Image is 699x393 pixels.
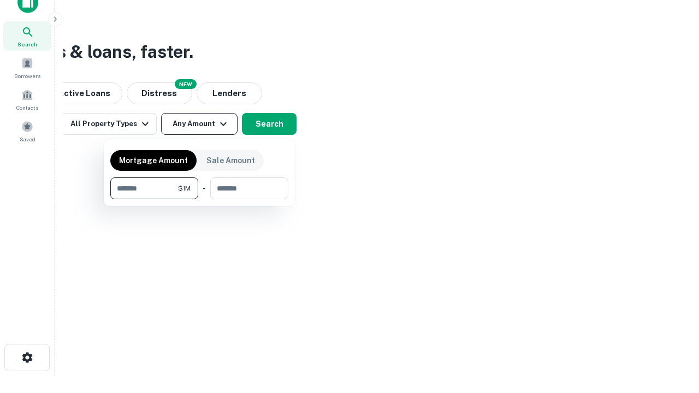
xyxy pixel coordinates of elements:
span: $1M [178,183,191,193]
p: Sale Amount [206,154,255,166]
iframe: Chat Widget [644,306,699,358]
div: - [203,177,206,199]
p: Mortgage Amount [119,154,188,166]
